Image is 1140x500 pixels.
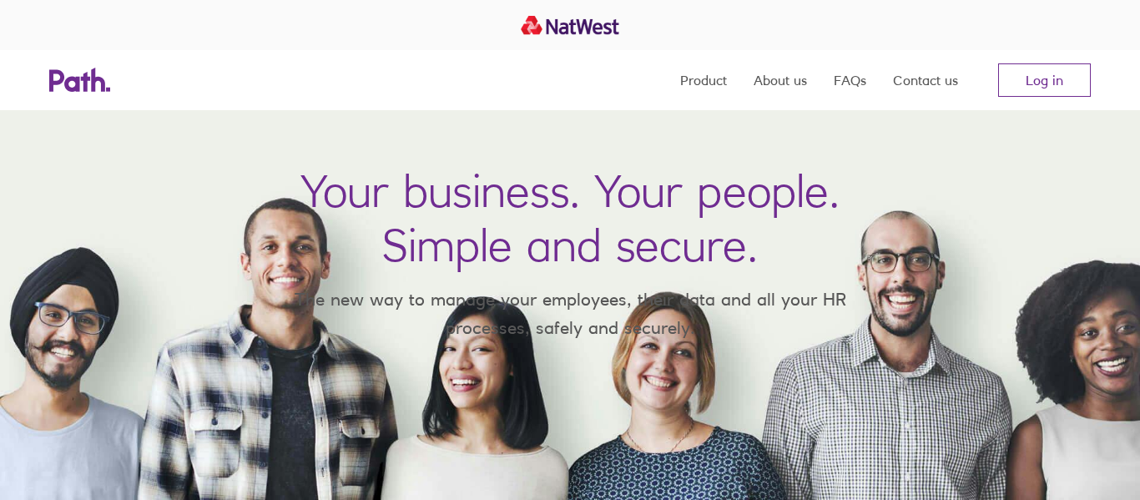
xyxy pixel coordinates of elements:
[893,50,958,110] a: Contact us
[300,164,840,272] h1: Your business. Your people. Simple and secure.
[270,285,870,341] p: The new way to manage your employees, their data and all your HR processes, safely and securely.
[998,63,1091,97] a: Log in
[754,50,807,110] a: About us
[834,50,866,110] a: FAQs
[680,50,727,110] a: Product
